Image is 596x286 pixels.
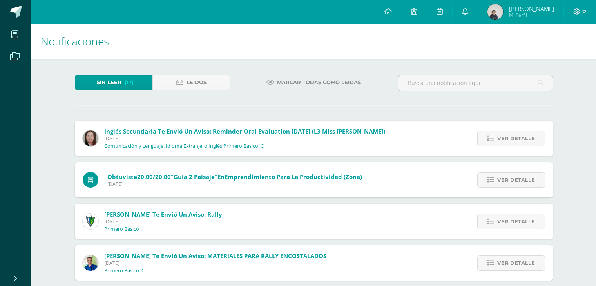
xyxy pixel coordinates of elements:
img: 8af0450cf43d44e38c4a1497329761f3.png [83,130,98,146]
span: Ver detalle [497,173,535,187]
span: Ver detalle [497,214,535,229]
span: 20.00/20.00 [137,173,171,181]
span: Emprendimiento para la Productividad (Zona) [225,173,362,181]
p: Primero Básico 'C' [104,268,146,274]
span: [DATE] [104,260,326,266]
span: [PERSON_NAME] te envió un aviso: Rally [104,210,222,218]
span: [PERSON_NAME] [509,5,554,13]
span: "Guía 2 Paisaje" [171,173,217,181]
span: Ver detalle [497,256,535,270]
p: Primero Básico [104,226,139,232]
img: 1855dde4682a897e962b3075ff2481c4.png [487,4,503,20]
span: Mi Perfil [509,12,554,18]
span: [DATE] [107,181,362,187]
img: 9f174a157161b4ddbe12118a61fed988.png [83,214,98,229]
span: (17) [125,75,134,90]
span: Notificaciones [41,34,109,49]
p: Comunicación y Lenguaje, Idioma Extranjero Inglés Primero Básico 'C' [104,143,265,149]
span: [PERSON_NAME] te envió un aviso: MATERIALES PARA RALLY ENCOSTALADOS [104,252,326,260]
a: Sin leer(17) [75,75,152,90]
span: Sin leer [97,75,121,90]
span: [DATE] [104,218,222,225]
span: Leídos [187,75,207,90]
input: Busca una notificación aquí [398,75,553,91]
span: Ver detalle [497,131,535,146]
span: Obtuviste en [107,173,362,181]
a: Leídos [152,75,230,90]
a: Marcar todas como leídas [257,75,371,90]
span: Inglés Secundaria te envió un aviso: Reminder Oral Evaluation [DATE] (L3 Miss [PERSON_NAME]) [104,127,385,135]
img: 692ded2a22070436d299c26f70cfa591.png [83,255,98,271]
span: [DATE] [104,135,385,142]
span: Marcar todas como leídas [277,75,361,90]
